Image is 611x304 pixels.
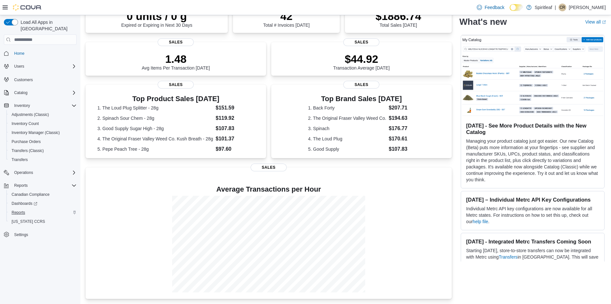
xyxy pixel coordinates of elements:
[9,218,77,225] span: Washington CCRS
[158,38,194,46] span: Sales
[14,64,24,69] span: Users
[12,210,25,215] span: Reports
[12,192,50,197] span: Canadian Compliance
[9,138,43,146] a: Purchase Orders
[6,128,79,137] button: Inventory Manager (Classic)
[1,88,79,97] button: Catalog
[4,46,77,256] nav: Complex example
[9,147,46,155] a: Transfers (Classic)
[9,200,40,207] a: Dashboards
[9,138,77,146] span: Purchase Orders
[308,136,386,142] dt: 4. The Loud Plug
[602,20,606,24] svg: External link
[121,10,192,28] div: Expired or Expiring in Next 30 Days
[12,89,30,97] button: Catalog
[343,38,379,46] span: Sales
[375,10,421,23] p: $1886.74
[12,231,31,239] a: Settings
[6,155,79,164] button: Transfers
[97,105,213,111] dt: 1. The Loud Plug Splitter - 28g
[485,4,504,11] span: Feedback
[474,1,507,14] a: Feedback
[1,230,79,239] button: Settings
[466,205,599,225] p: Individual Metrc API key configurations are now available for all Metrc states. For instructions ...
[9,209,77,216] span: Reports
[216,114,254,122] dd: $119.92
[12,121,39,126] span: Inventory Count
[559,4,566,11] div: Cory R
[12,102,77,109] span: Inventory
[12,219,45,224] span: [US_STATE] CCRS
[14,232,28,237] span: Settings
[97,95,254,103] h3: Top Product Sales [DATE]
[466,196,599,203] h3: [DATE] – Individual Metrc API Key Configurations
[308,146,386,152] dt: 5. Good Supply
[389,135,415,143] dd: $170.61
[12,75,77,83] span: Customers
[389,104,415,112] dd: $207.71
[216,145,254,153] dd: $97.60
[389,114,415,122] dd: $194.63
[9,120,77,128] span: Inventory Count
[12,139,41,144] span: Purchase Orders
[14,170,33,175] span: Operations
[9,156,77,164] span: Transfers
[9,218,48,225] a: [US_STATE] CCRS
[97,146,213,152] dt: 5. Pepe Peach Tree - 28g
[6,146,79,155] button: Transfers (Classic)
[12,130,60,135] span: Inventory Manager (Classic)
[389,145,415,153] dd: $107.83
[14,51,24,56] span: Home
[510,4,523,11] input: Dark Mode
[142,52,210,71] div: Avg Items Per Transaction [DATE]
[14,77,33,82] span: Customers
[121,10,192,23] p: 0 units / 0 g
[308,105,386,111] dt: 1. Back Forty
[9,129,62,137] a: Inventory Manager (Classic)
[6,190,79,199] button: Canadian Compliance
[216,135,254,143] dd: $101.37
[13,4,42,11] img: Cova
[12,157,28,162] span: Transfers
[6,119,79,128] button: Inventory Count
[12,182,77,189] span: Reports
[12,62,27,70] button: Users
[459,17,507,27] h2: What's new
[9,129,77,137] span: Inventory Manager (Classic)
[6,137,79,146] button: Purchase Orders
[14,183,28,188] span: Reports
[9,191,77,198] span: Canadian Compliance
[585,19,606,24] a: View allExternal link
[97,136,213,142] dt: 4. The Original Fraser Valley Weed Co. Kush Breath - 28g
[12,76,35,84] a: Customers
[216,104,254,112] dd: $151.59
[216,125,254,132] dd: $107.83
[473,219,488,224] a: help file
[14,103,30,108] span: Inventory
[569,4,606,11] p: [PERSON_NAME]
[1,168,79,177] button: Operations
[12,148,44,153] span: Transfers (Classic)
[6,110,79,119] button: Adjustments (Classic)
[6,217,79,226] button: [US_STATE] CCRS
[333,52,390,65] p: $44.92
[12,50,27,57] a: Home
[14,90,27,95] span: Catalog
[91,185,447,193] h4: Average Transactions per Hour
[12,102,32,109] button: Inventory
[1,181,79,190] button: Reports
[389,125,415,132] dd: $176.77
[308,95,415,103] h3: Top Brand Sales [DATE]
[12,112,49,117] span: Adjustments (Classic)
[12,201,37,206] span: Dashboards
[18,19,77,32] span: Load All Apps in [GEOGRAPHIC_DATA]
[1,101,79,110] button: Inventory
[9,156,30,164] a: Transfers
[9,111,77,119] span: Adjustments (Classic)
[466,238,599,245] h3: [DATE] - Integrated Metrc Transfers Coming Soon
[97,125,213,132] dt: 3. Good Supply Sugar High - 28g
[466,138,599,183] p: Managing your product catalog just got easier. Our new Catalog (Beta) puts more information at yo...
[97,115,213,121] dt: 2. Spinach Sour Chem - 28g
[6,199,79,208] a: Dashboards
